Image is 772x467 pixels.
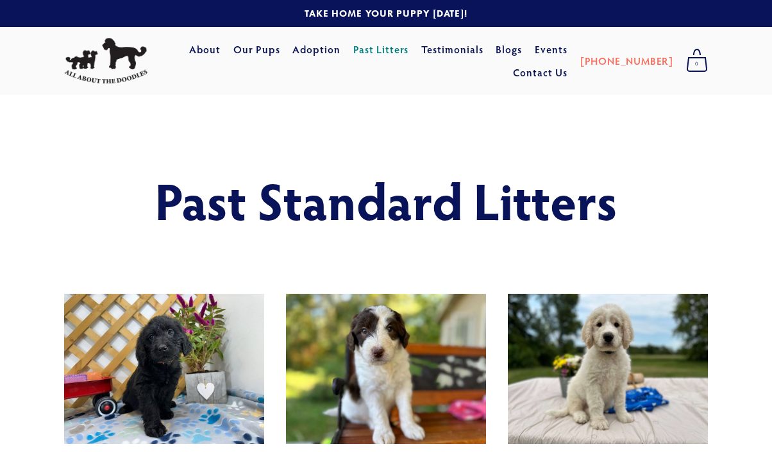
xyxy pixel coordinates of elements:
a: About [189,38,221,61]
a: Adoption [292,38,340,61]
span: 0 [686,56,708,72]
a: Contact Us [513,61,567,84]
a: Events [535,38,567,61]
a: Testimonials [421,38,483,61]
a: Past Litters [353,42,409,56]
a: Our Pups [233,38,280,61]
a: 0 items in cart [680,45,714,77]
h1: Past Standard Litters [119,172,652,228]
a: [PHONE_NUMBER] [580,49,673,72]
a: Blogs [496,38,522,61]
img: All About The Doodles [64,38,147,84]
